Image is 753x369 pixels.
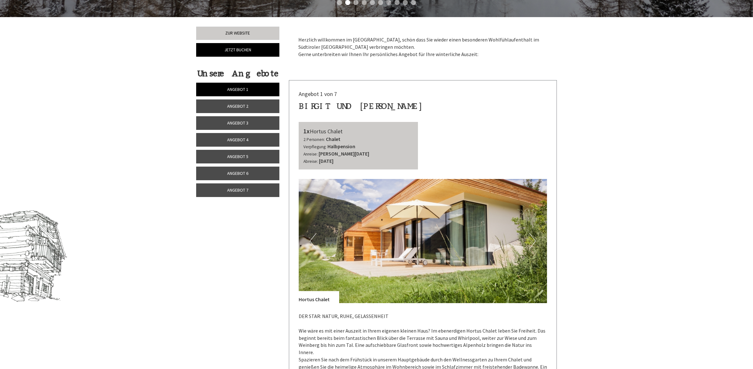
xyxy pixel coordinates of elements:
button: Previous [310,233,316,249]
span: Angebot 5 [227,154,248,159]
span: Angebot 2 [227,103,248,109]
b: 1x [303,127,310,135]
small: 2 Personen: [303,137,325,142]
span: Angebot 7 [227,187,248,193]
div: Hortus Chalet [299,291,339,303]
span: Angebot 6 [227,170,248,176]
div: Birgit und [PERSON_NAME] [299,100,423,112]
span: Angebot 4 [227,137,248,143]
span: Angebot 3 [227,120,248,126]
b: Halbpension [327,143,355,150]
button: Next [529,233,536,249]
div: Unsere Angebote [196,68,279,80]
img: image [299,179,547,303]
small: Verpflegung: [303,144,327,150]
b: [DATE] [319,158,333,164]
span: Angebot 1 von 7 [299,90,337,98]
small: Anreise: [303,151,318,157]
p: Herzlich willkommen im [GEOGRAPHIC_DATA], schön dass Sie wieder einen besonderen Wohlfühlaufentha... [298,36,548,58]
small: Abreise: [303,159,318,164]
b: Chalet [326,136,340,142]
a: Zur Website [196,27,279,40]
span: Angebot 1 [227,86,248,92]
b: [PERSON_NAME][DATE] [319,150,369,157]
div: Hortus Chalet [303,127,414,136]
a: Jetzt buchen [196,43,279,57]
